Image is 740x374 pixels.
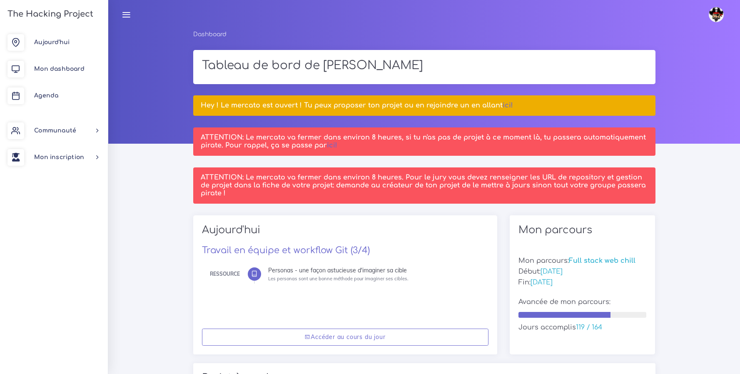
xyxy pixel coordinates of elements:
div: Ressource [210,269,240,279]
span: Mon inscription [34,154,84,160]
h5: Jours accomplis [518,324,647,332]
small: Les personas sont une bonne méthode pour imaginer ses cibles. [268,276,409,282]
span: [DATE] [531,279,553,286]
h5: ATTENTION: Le mercato va fermer dans environ 8 heures. Pour le jury vous devez renseigner les URL... [201,174,648,197]
a: ici! [327,142,337,149]
span: Mon dashboard [34,66,85,72]
div: Personas - une façon astucieuse d'imaginer sa cible [268,267,482,273]
a: ici! [503,102,513,109]
span: [DATE] [541,268,563,275]
span: Full stack web chill [569,257,635,264]
span: Communauté [34,127,76,134]
h2: Aujourd'hui [202,224,488,242]
h5: ATTENTION: Le mercato va fermer dans environ 8 heures, si tu n'as pas de projet à ce moment là, t... [201,134,648,150]
span: 119 / 164 [576,324,602,331]
a: Travail en équipe et workflow Git (3/4) [202,245,370,255]
h1: Tableau de bord de [PERSON_NAME] [202,59,647,73]
img: avatar [709,7,724,22]
h3: The Hacking Project [5,10,93,19]
h5: Mon parcours: [518,257,647,265]
a: Dashboard [193,31,227,37]
h5: Avancée de mon parcours: [518,298,647,306]
h5: Hey ! Le mercato est ouvert ! Tu peux proposer ton projet ou en rejoindre un en allant [201,102,648,110]
a: Accéder au cours du jour [202,329,488,346]
h5: Fin: [518,279,647,287]
h5: Début: [518,268,647,276]
span: Agenda [34,92,58,99]
h2: Mon parcours [518,224,647,236]
span: Aujourd'hui [34,39,70,45]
